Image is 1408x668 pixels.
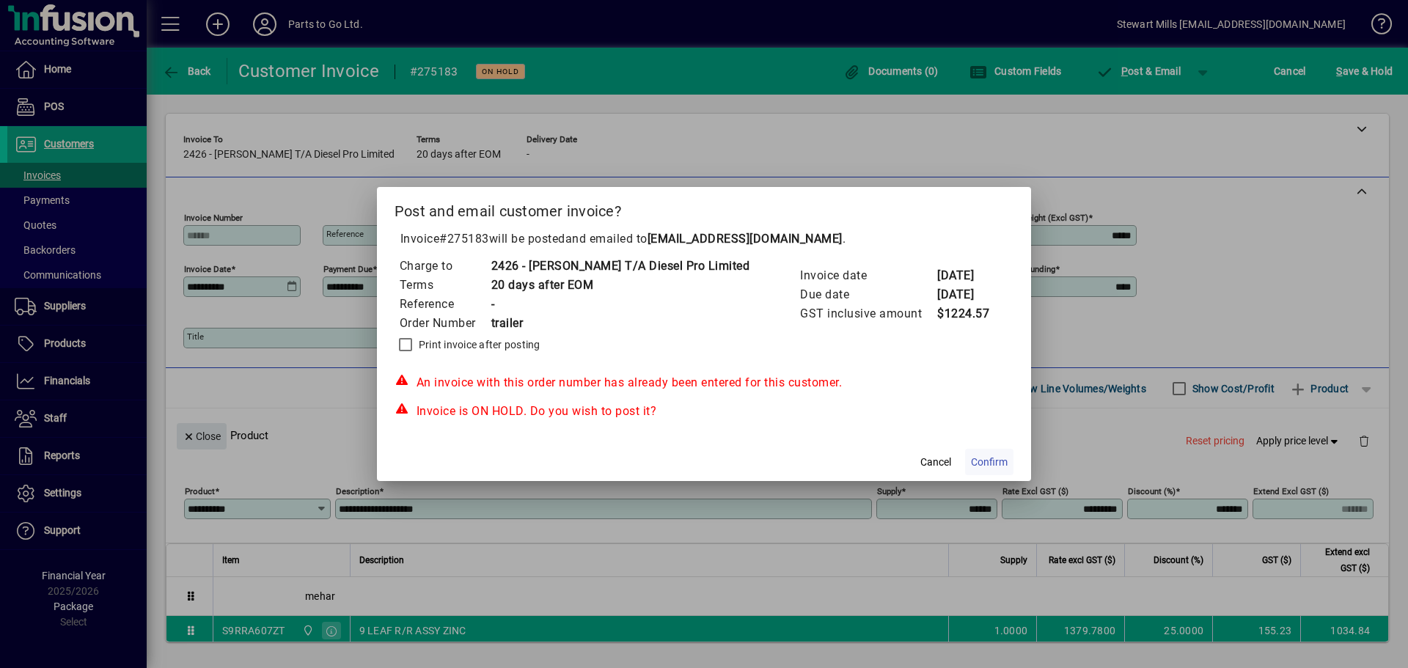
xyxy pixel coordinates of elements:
b: [EMAIL_ADDRESS][DOMAIN_NAME] [648,232,843,246]
span: #275183 [439,232,489,246]
label: Print invoice after posting [416,337,540,352]
td: Charge to [399,257,491,276]
td: 20 days after EOM [491,276,750,295]
td: Due date [799,285,936,304]
td: Reference [399,295,491,314]
td: Terms [399,276,491,295]
td: 2426 - [PERSON_NAME] T/A Diesel Pro Limited [491,257,750,276]
span: Confirm [971,455,1008,470]
td: - [491,295,750,314]
span: and emailed to [565,232,843,246]
span: Cancel [920,455,951,470]
td: Invoice date [799,266,936,285]
p: Invoice will be posted . [395,230,1014,248]
td: GST inclusive amount [799,304,936,323]
td: trailer [491,314,750,333]
div: An invoice with this order number has already been entered for this customer. [395,374,1014,392]
h2: Post and email customer invoice? [377,187,1032,230]
td: [DATE] [936,285,995,304]
button: Confirm [965,449,1013,475]
div: Invoice is ON HOLD. Do you wish to post it? [395,403,1014,420]
button: Cancel [912,449,959,475]
td: $1224.57 [936,304,995,323]
td: Order Number [399,314,491,333]
td: [DATE] [936,266,995,285]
